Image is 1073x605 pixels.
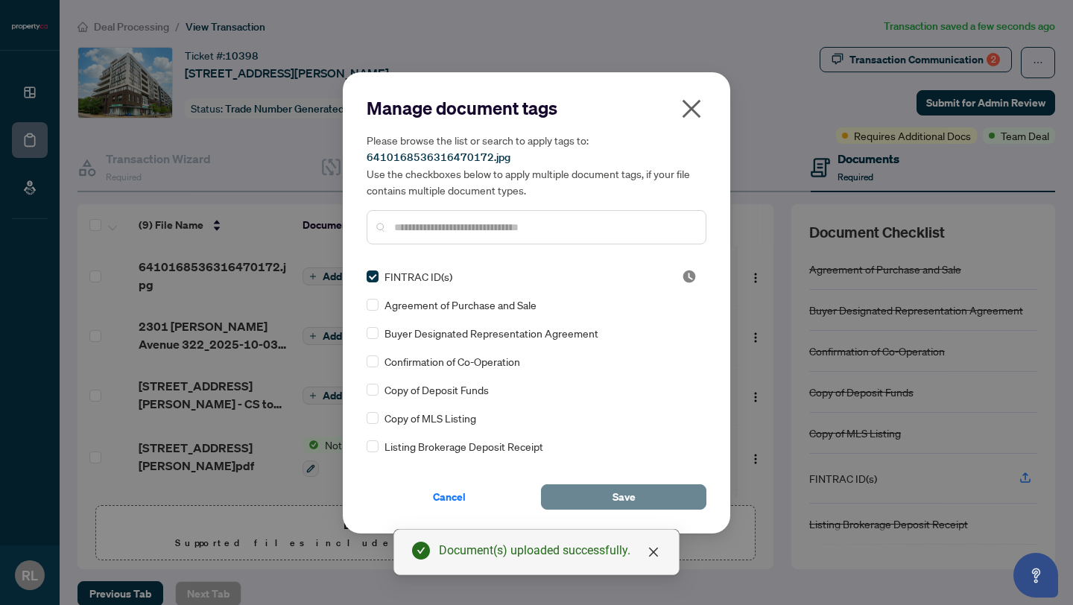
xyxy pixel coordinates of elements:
span: Copy of Deposit Funds [384,381,489,398]
span: close [680,97,703,121]
span: Agreement of Purchase and Sale [384,297,536,313]
span: Save [613,485,636,509]
span: 6410168536316470172.jpg [367,151,510,164]
span: Listing Brokerage Deposit Receipt [384,438,543,454]
button: Save [541,484,706,510]
a: Close [645,544,662,560]
button: Open asap [1013,553,1058,598]
div: Document(s) uploaded successfully. [439,542,661,560]
button: Cancel [367,484,532,510]
span: FINTRAC ID(s) [384,268,452,285]
span: Pending Review [682,269,697,284]
span: close [648,546,659,558]
img: status [682,269,697,284]
h5: Please browse the list or search to apply tags to: Use the checkboxes below to apply multiple doc... [367,132,706,198]
h2: Manage document tags [367,96,706,120]
span: Cancel [433,485,466,509]
span: check-circle [412,542,430,560]
span: Copy of MLS Listing [384,410,476,426]
span: Buyer Designated Representation Agreement [384,325,598,341]
span: Confirmation of Co-Operation [384,353,520,370]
